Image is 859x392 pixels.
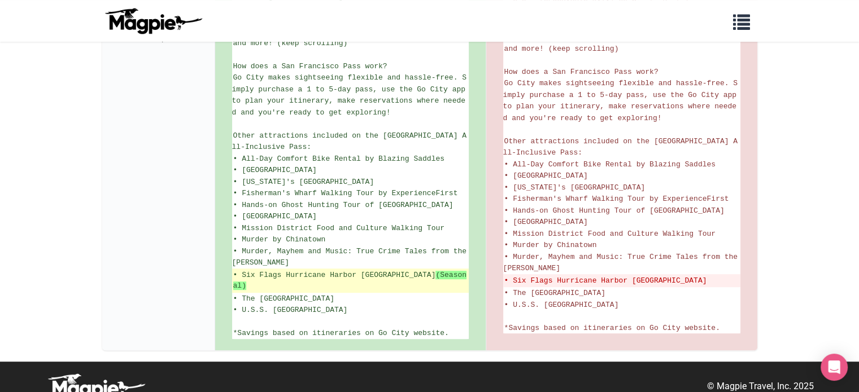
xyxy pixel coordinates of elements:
span: • All-Day Comfort Bike Rental by Blazing Saddles [504,160,716,169]
img: logo-ab69f6fb50320c5b225c76a69d11143b.png [102,7,204,34]
span: • [GEOGRAPHIC_DATA] [504,171,588,180]
span: and more! (keep scrolling) [504,45,619,53]
span: • Hands-on Ghost Hunting Tour of [GEOGRAPHIC_DATA] [504,206,725,215]
span: *Savings based on itineraries on Go City website. [504,324,720,332]
span: Go City makes sightseeing flexible and hassle-free. Simply purchase a 1 to 5-day pass, use the Go... [232,73,470,117]
span: • U.S.S. [GEOGRAPHIC_DATA] [233,306,348,314]
span: Other attractions included on the [GEOGRAPHIC_DATA] All-Inclusive Pass: [232,131,466,152]
span: How does a San Francisco Pass work? [504,68,659,76]
span: • U.S.S. [GEOGRAPHIC_DATA] [504,301,619,309]
span: How does a San Francisco Pass work? [233,62,387,71]
span: Go City makes sightseeing flexible and hassle-free. Simply purchase a 1 to 5-day pass, use the Go... [503,79,741,122]
span: *Savings based on itineraries on Go City website. [233,329,449,337]
span: • [GEOGRAPHIC_DATA] [504,218,588,226]
span: • Murder, Mayhem and Music: True Crime Tales from the [PERSON_NAME] [232,247,471,267]
span: • [GEOGRAPHIC_DATA] [233,212,317,221]
span: • Murder, Mayhem and Music: True Crime Tales from the [PERSON_NAME] [503,253,742,273]
ins: • Six Flags Hurricane Harbor [GEOGRAPHIC_DATA] [233,270,468,292]
span: • Mission District Food and Culture Walking Tour [504,230,716,238]
span: • [US_STATE]'s [GEOGRAPHIC_DATA] [504,183,646,192]
div: Open Intercom Messenger [821,354,848,381]
span: • The [GEOGRAPHIC_DATA] [504,289,605,297]
span: • Fisherman's Wharf Walking Tour by ExperienceFirst [504,195,729,203]
span: • Murder by Chinatown [504,241,597,249]
span: • [GEOGRAPHIC_DATA] [233,166,317,174]
span: • [US_STATE]'s [GEOGRAPHIC_DATA] [233,178,374,186]
span: • Hands-on Ghost Hunting Tour of [GEOGRAPHIC_DATA] [233,201,454,209]
span: • Fisherman's Wharf Walking Tour by ExperienceFirst [233,189,458,197]
span: • Mission District Food and Culture Walking Tour [233,224,444,232]
span: and more! (keep scrolling) [233,39,348,47]
del: • Six Flags Hurricane Harbor [GEOGRAPHIC_DATA] [504,275,739,287]
span: • All-Day Comfort Bike Rental by Blazing Saddles [233,155,444,163]
span: • Murder by Chinatown [233,235,326,244]
span: • The [GEOGRAPHIC_DATA] [233,294,334,303]
span: Other attractions included on the [GEOGRAPHIC_DATA] All-Inclusive Pass: [503,137,738,157]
